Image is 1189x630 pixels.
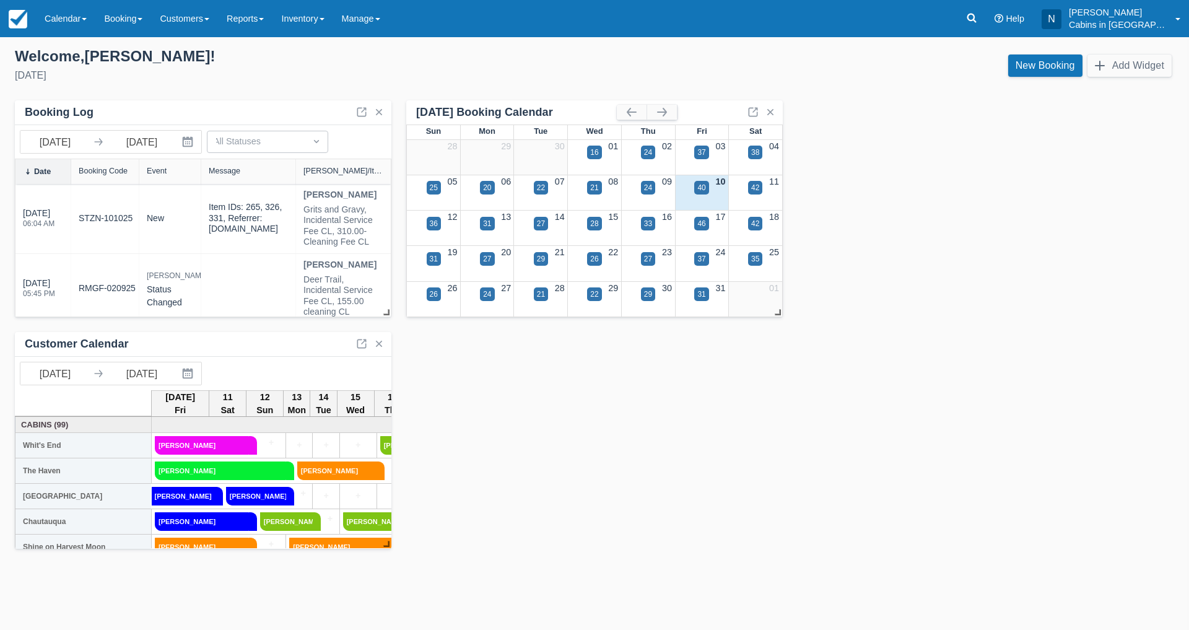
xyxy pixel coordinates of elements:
span: Thu [641,126,656,136]
a: 19 [448,247,458,257]
a: [PERSON_NAME] [155,436,249,455]
a: 06 [501,177,511,186]
a: 23 [662,247,672,257]
th: 16 Thu [374,390,411,418]
div: 20 [483,182,491,193]
div: Event [147,167,167,175]
a: [PERSON_NAME] [289,538,416,556]
a: + [289,439,309,452]
span: Dropdown icon [310,135,323,147]
input: Start Date [20,131,90,153]
a: 30 [662,283,672,293]
a: + [316,489,336,503]
div: 36 [430,218,438,229]
div: 21 [537,289,545,300]
a: [PERSON_NAME] [155,512,249,531]
i: Help [995,14,1003,23]
th: 15 Wed [337,390,374,418]
a: 10 [715,177,725,186]
div: Customer Calendar [25,337,129,351]
a: 07 [555,177,565,186]
a: Cabins (99) [19,419,149,431]
span: Mon [479,126,495,136]
a: + [343,439,373,452]
div: 26 [430,289,438,300]
th: Chautauqua [15,509,152,534]
span: Sun [426,126,441,136]
div: 38 [751,147,759,158]
div: 27 [537,218,545,229]
div: 37 [697,147,705,158]
th: [DATE] Fri [152,390,209,418]
a: + [286,487,310,501]
a: 15 [608,212,618,222]
img: checkfront-main-nav-mini-logo.png [9,10,27,28]
a: + [343,489,373,503]
a: 29 [608,283,618,293]
div: 29 [537,253,545,265]
a: 03 [715,141,725,151]
a: 08 [608,177,618,186]
div: 05:45 PM [23,290,55,297]
a: 18 [769,212,779,222]
th: The Haven [15,458,152,483]
div: 46 [697,218,705,229]
div: 42 [751,182,759,193]
a: [PERSON_NAME] [155,538,249,556]
div: 29 [644,289,652,300]
a: 01 [769,283,779,293]
div: 24 [483,289,491,300]
div: 31 [697,289,705,300]
a: 22 [608,247,618,257]
a: 12 [448,212,458,222]
div: 31 [430,253,438,265]
strong: [PERSON_NAME] [303,260,377,269]
th: 13 Mon [284,390,310,418]
th: 14 Tue [310,390,337,418]
span: status changed [147,284,182,307]
a: [PERSON_NAME] [343,512,451,531]
div: 22 [590,289,598,300]
a: + [313,512,336,526]
p: Cabins in [GEOGRAPHIC_DATA] [1069,19,1168,31]
div: Date [34,167,51,176]
a: New Booking [1008,55,1082,77]
div: 27 [483,253,491,265]
a: [PERSON_NAME] [297,462,377,480]
a: + [249,436,283,450]
a: 24 [715,247,725,257]
strong: [PERSON_NAME] [303,190,377,199]
span: Fri [697,126,707,136]
a: [PERSON_NAME] [155,462,286,480]
a: + [316,439,336,452]
a: 30 [555,141,565,151]
div: [DATE] Booking Calendar [416,105,617,120]
th: Whit's End [15,432,152,458]
div: 28 [590,218,598,229]
div: 42 [751,218,759,229]
button: Interact with the calendar and add the check-in date for your trip. [176,131,201,153]
div: Welcome , [PERSON_NAME] ! [15,47,585,66]
div: [DATE] [23,207,54,235]
a: + [380,489,413,503]
a: 27 [501,283,511,293]
div: 37 [697,253,705,265]
input: Start Date [20,362,90,385]
button: Add Widget [1087,55,1172,77]
span: Tue [534,126,547,136]
a: 16 [662,212,672,222]
div: Deer Trail, Incidental Service Fee CL, 155.00 cleaning CL [303,274,383,318]
a: 04 [769,141,779,151]
a: [PERSON_NAME] [226,487,286,505]
span: new [147,213,164,223]
div: 06:04 AM [23,220,54,227]
a: 05 [448,177,458,186]
th: 12 Sun [246,390,284,418]
button: Interact with the calendar and add the check-in date for your trip. [176,362,201,385]
div: 24 [644,182,652,193]
a: 17 [715,212,725,222]
a: 09 [662,177,672,186]
a: 14 [555,212,565,222]
div: Message [209,167,240,175]
span: Sat [749,126,762,136]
